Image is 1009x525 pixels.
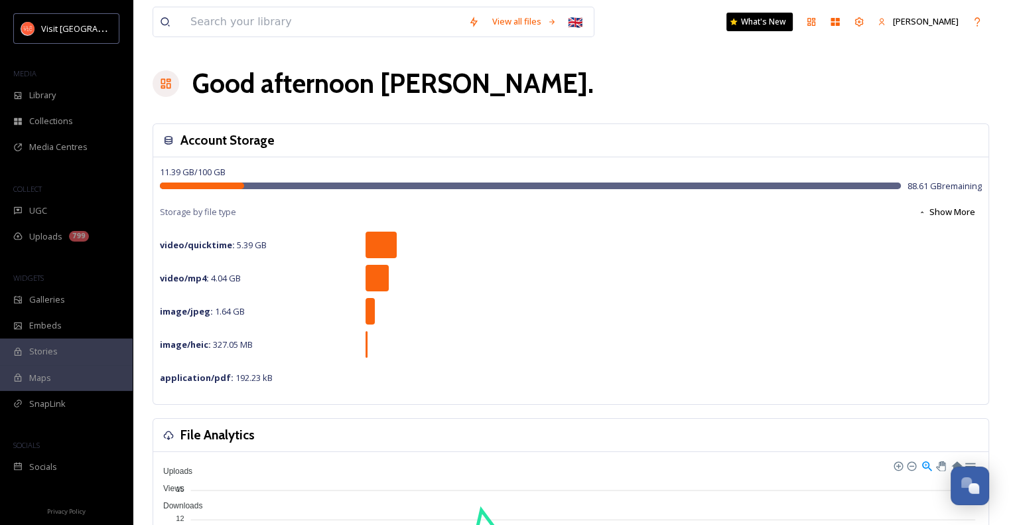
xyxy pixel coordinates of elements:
span: Downloads [153,501,202,510]
a: What's New [726,13,793,31]
span: Privacy Policy [47,507,86,516]
span: 4.04 GB [160,272,241,284]
a: View all files [486,9,563,35]
span: 5.39 GB [160,239,267,251]
span: SnapLink [29,398,66,410]
span: WIDGETS [13,273,44,283]
div: Panning [936,461,944,469]
span: 327.05 MB [160,338,253,350]
strong: application/pdf : [160,372,234,384]
span: UGC [29,204,47,217]
button: Open Chat [951,467,989,505]
span: Library [29,89,56,102]
div: Reset Zoom [951,459,962,471]
div: Menu [964,459,975,471]
h3: File Analytics [180,425,255,445]
span: 192.23 kB [160,372,273,384]
span: Maps [29,372,51,384]
span: 88.61 GB remaining [908,180,982,192]
tspan: 15 [176,485,184,492]
span: Galleries [29,293,65,306]
strong: video/mp4 : [160,272,209,284]
span: Storage by file type [160,206,236,218]
span: Stories [29,345,58,358]
span: Collections [29,115,73,127]
span: [PERSON_NAME] [893,15,959,27]
span: COLLECT [13,184,42,194]
span: 1.64 GB [160,305,245,317]
span: Views [153,484,184,493]
tspan: 12 [176,514,184,522]
a: Privacy Policy [47,502,86,518]
span: Uploads [153,467,192,476]
input: Search your library [184,7,462,37]
a: [PERSON_NAME] [871,9,965,35]
img: download.png [21,22,34,35]
div: 799 [69,231,89,242]
div: Zoom In [893,461,902,470]
span: 11.39 GB / 100 GB [160,166,226,178]
span: Uploads [29,230,62,243]
strong: image/jpeg : [160,305,213,317]
h1: Good afternoon [PERSON_NAME] . [192,64,594,104]
span: SOCIALS [13,440,40,450]
h3: Account Storage [180,131,275,150]
div: Selection Zoom [921,459,932,471]
strong: image/heic : [160,338,211,350]
button: Show More [911,199,982,225]
span: Media Centres [29,141,88,153]
div: 🇬🇧 [563,10,587,34]
span: Visit [GEOGRAPHIC_DATA] [41,22,144,35]
span: Embeds [29,319,62,332]
div: Zoom Out [906,461,915,470]
strong: video/quicktime : [160,239,235,251]
span: Socials [29,461,57,473]
span: MEDIA [13,68,36,78]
